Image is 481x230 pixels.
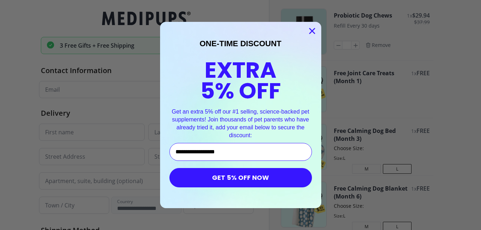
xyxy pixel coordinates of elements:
span: 5% OFF [200,75,281,106]
span: EXTRA [205,54,276,86]
button: GET 5% OFF NOW [169,168,312,187]
button: Close dialog [306,25,318,37]
span: Get an extra 5% off our #1 selling, science-backed pet supplements! Join thousands of pet parents... [172,109,309,138]
span: ONE-TIME DISCOUNT [199,39,282,48]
